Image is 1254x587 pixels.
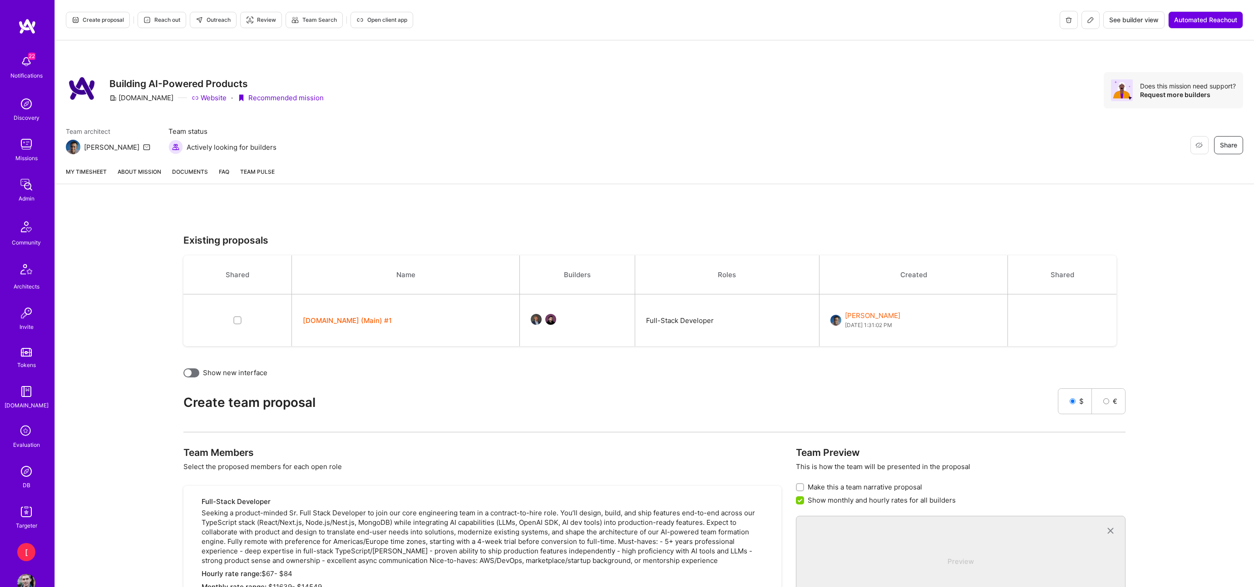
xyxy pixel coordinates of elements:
[830,315,841,326] img: User Avatar
[291,16,337,24] span: Team Search
[143,143,150,151] i: icon Mail
[17,462,35,480] img: Admin Search
[66,12,130,28] button: Create proposal
[17,135,35,153] img: teamwork
[1008,255,1116,294] th: Shared
[15,153,38,163] div: Missions
[17,53,35,71] img: bell
[830,311,997,330] a: User Avatar[PERSON_NAME][DATE] 1:31:02 PM
[17,360,36,370] div: Tokens
[20,322,34,332] div: Invite
[351,12,413,28] button: Open client app
[1106,526,1116,536] i: icon CloseGray
[183,255,292,294] th: Shared
[138,12,186,28] button: Reach out
[819,255,1008,294] th: Created
[17,95,35,113] img: discovery
[109,78,324,89] h3: Building AI-Powered Products
[190,12,237,28] button: Outreach
[10,71,43,80] div: Notifications
[240,167,275,184] a: Team Pulse
[240,12,282,28] button: Review
[1070,398,1076,404] input: $
[23,480,30,490] div: DB
[808,495,956,505] span: Show monthly and hourly rates for all builders
[796,447,1126,458] h3: Team Preview
[19,194,35,203] div: Admin
[66,72,99,105] img: Company Logo
[1140,90,1236,99] div: Request more builders
[168,140,183,154] img: Actively looking for builders
[109,94,117,102] i: icon CompanyGray
[192,93,227,103] a: Website
[118,167,161,184] a: About Mission
[202,569,262,578] span: Hourly rate range:
[1103,11,1165,29] button: See builder view
[21,348,32,357] img: tokens
[237,93,324,103] div: Recommended mission
[72,16,79,24] i: icon Proposal
[172,167,208,176] span: Documents
[17,176,35,194] img: admin teamwork
[303,316,392,325] button: [DOMAIN_NAME] (Main) #1
[172,167,208,184] a: Documents
[545,314,556,325] img: User Avatar
[1174,15,1237,24] span: Automated Reachout
[1111,79,1133,101] img: Avatar
[84,142,139,152] div: [PERSON_NAME]
[17,304,35,322] img: Invite
[1195,142,1203,149] i: icon EyeClosed
[12,238,41,247] div: Community
[168,127,276,136] span: Team status
[183,395,1057,410] h2: Create team proposal
[28,53,35,60] span: 22
[545,318,560,327] a: User Avatar
[237,94,245,102] i: icon PurpleRibbon
[635,294,820,347] td: Full-Stack Developer
[5,401,49,410] div: [DOMAIN_NAME]
[203,368,267,377] label: Show new interface
[17,382,35,401] img: guide book
[15,260,37,282] img: Architects
[14,113,39,122] div: Discovery
[202,497,770,506] div: Full-Stack Developer
[187,142,276,152] span: Actively looking for builders
[1214,136,1243,154] button: Share
[18,423,35,440] i: icon SelectionTeam
[17,503,35,521] img: Skill Targeter
[14,282,39,291] div: Architects
[1103,398,1109,404] input: €
[531,314,542,325] img: User Avatar
[109,93,173,103] div: [DOMAIN_NAME]
[845,320,900,330] span: [DATE] 1:31:02 PM
[531,318,545,327] a: User Avatar
[196,16,231,24] span: Outreach
[183,235,1125,246] h3: Existing proposals
[66,140,80,154] img: Team Architect
[15,543,38,561] a: [
[356,16,407,24] span: Open client app
[246,16,253,24] i: icon Targeter
[183,447,781,458] h3: Team Members
[1079,396,1084,406] span: $
[143,16,180,24] span: Reach out
[13,440,40,450] div: Evaluation
[66,127,150,136] span: Team architect
[246,16,276,24] span: Review
[16,521,37,530] div: Targeter
[231,93,233,103] div: ·
[219,167,229,184] a: FAQ
[292,255,520,294] th: Name
[15,216,37,238] img: Community
[1113,396,1117,406] span: €
[66,167,107,184] a: My timesheet
[1140,82,1236,90] div: Does this mission need support?
[811,557,1111,581] div: Preview
[240,168,275,175] span: Team Pulse
[18,18,36,34] img: logo
[808,482,922,492] span: Make this a team narrative proposal
[1168,11,1243,29] button: Automated Reachout
[520,255,635,294] th: Builders
[845,311,900,330] div: [PERSON_NAME]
